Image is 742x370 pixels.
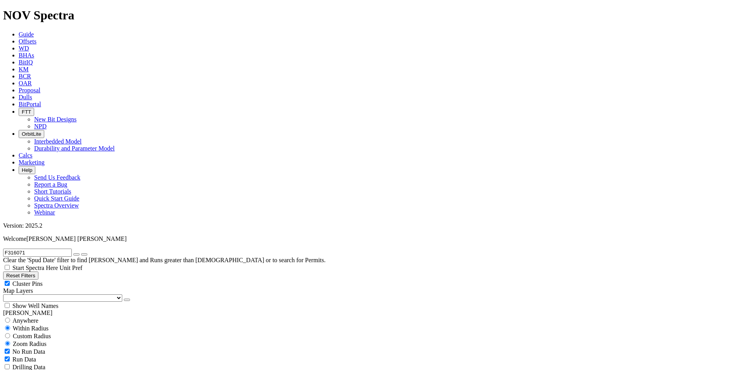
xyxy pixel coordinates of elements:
button: Reset Filters [3,271,38,280]
a: Webinar [34,209,55,216]
a: WD [19,45,29,52]
a: New Bit Designs [34,116,76,123]
a: Guide [19,31,34,38]
a: Spectra Overview [34,202,79,209]
a: Durability and Parameter Model [34,145,115,152]
span: Anywhere [12,317,38,324]
h1: NOV Spectra [3,8,739,22]
p: Welcome [3,235,739,242]
span: Cluster Pins [12,280,43,287]
a: BitPortal [19,101,41,107]
a: Quick Start Guide [34,195,79,202]
span: FTT [22,109,31,115]
a: NPD [34,123,47,130]
a: Interbedded Model [34,138,81,145]
button: OrbitLite [19,130,44,138]
span: Start Spectra Here [12,265,58,271]
a: BCR [19,73,31,80]
span: OrbitLite [22,131,41,137]
a: Marketing [19,159,45,166]
a: Send Us Feedback [34,174,80,181]
button: FTT [19,108,34,116]
span: Show Well Names [12,303,58,309]
a: Dulls [19,94,32,100]
span: [PERSON_NAME] [PERSON_NAME] [26,235,127,242]
div: Version: 2025.2 [3,222,739,229]
a: BHAs [19,52,34,59]
span: Within Radius [13,325,49,332]
span: Run Data [12,356,36,363]
span: Map Layers [3,287,33,294]
a: OAR [19,80,32,86]
a: Report a Bug [34,181,67,188]
div: [PERSON_NAME] [3,309,739,316]
span: Clear the 'Spud Date' filter to find [PERSON_NAME] and Runs greater than [DEMOGRAPHIC_DATA] or to... [3,257,326,263]
button: Help [19,166,35,174]
span: No Run Data [12,348,45,355]
a: Offsets [19,38,36,45]
span: Unit Pref [59,265,82,271]
a: Short Tutorials [34,188,71,195]
a: Calcs [19,152,33,159]
input: Start Spectra Here [5,265,10,270]
a: KM [19,66,29,73]
span: Custom Radius [13,333,51,339]
a: Proposal [19,87,40,93]
span: Zoom Radius [13,341,47,347]
a: BitIQ [19,59,33,66]
span: Help [22,167,32,173]
input: Search [3,249,72,257]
